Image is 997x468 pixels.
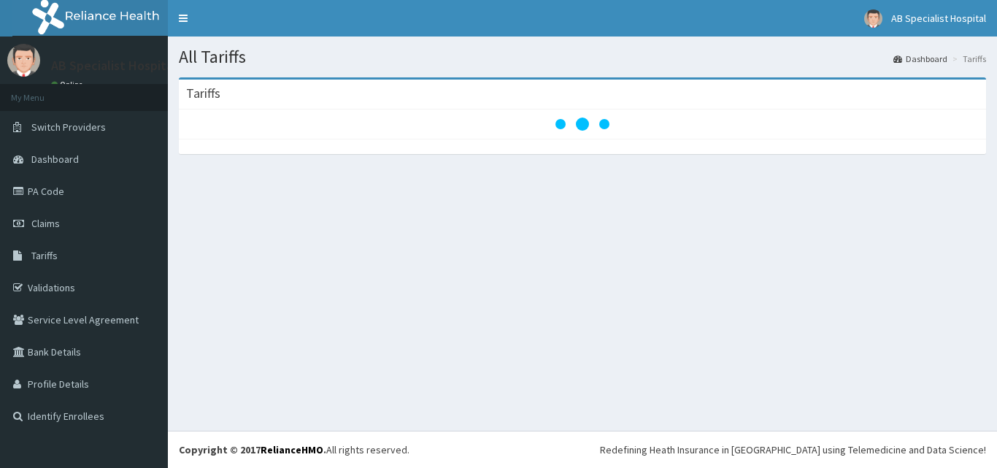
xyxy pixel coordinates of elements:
[51,59,177,72] p: AB Specialist Hospital
[179,47,986,66] h1: All Tariffs
[949,53,986,65] li: Tariffs
[31,153,79,166] span: Dashboard
[600,442,986,457] div: Redefining Heath Insurance in [GEOGRAPHIC_DATA] using Telemedicine and Data Science!
[864,9,882,28] img: User Image
[891,12,986,25] span: AB Specialist Hospital
[51,80,86,90] a: Online
[553,95,612,153] svg: audio-loading
[893,53,947,65] a: Dashboard
[31,217,60,230] span: Claims
[7,44,40,77] img: User Image
[261,443,323,456] a: RelianceHMO
[186,87,220,100] h3: Tariffs
[179,443,326,456] strong: Copyright © 2017 .
[168,431,997,468] footer: All rights reserved.
[31,120,106,134] span: Switch Providers
[31,249,58,262] span: Tariffs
